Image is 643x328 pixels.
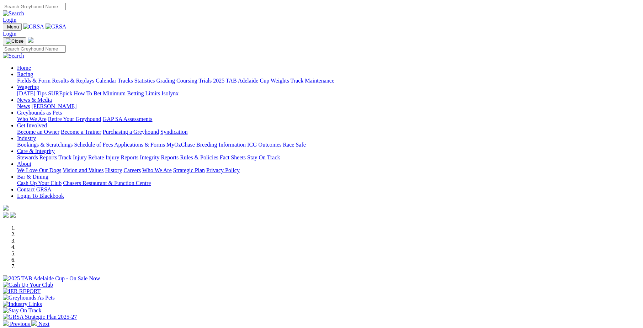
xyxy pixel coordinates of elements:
a: Weights [271,78,289,84]
a: Greyhounds as Pets [17,110,62,116]
img: Stay On Track [3,307,41,314]
div: Wagering [17,90,640,97]
a: Coursing [176,78,197,84]
img: Search [3,53,24,59]
a: Previous [3,321,31,327]
a: Racing [17,71,33,77]
div: Racing [17,78,640,84]
a: Track Maintenance [291,78,334,84]
a: Strategic Plan [173,167,205,173]
a: Next [31,321,49,327]
a: GAP SA Assessments [103,116,153,122]
a: About [17,161,31,167]
span: Previous [10,321,30,327]
a: Trials [198,78,212,84]
a: Statistics [134,78,155,84]
img: logo-grsa-white.png [28,37,33,43]
img: GRSA [46,23,67,30]
a: [PERSON_NAME] [31,103,76,109]
img: IER REPORT [3,288,41,295]
img: GRSA Strategic Plan 2025-27 [3,314,77,320]
a: Vision and Values [63,167,103,173]
a: SUREpick [48,90,72,96]
a: Login To Blackbook [17,193,64,199]
img: 2025 TAB Adelaide Cup - On Sale Now [3,275,100,282]
span: Menu [7,24,19,30]
a: Tracks [118,78,133,84]
a: Rules & Policies [180,154,218,160]
img: twitter.svg [10,212,16,218]
a: History [105,167,122,173]
button: Toggle navigation [3,37,26,45]
a: Fact Sheets [220,154,246,160]
img: Greyhounds As Pets [3,295,55,301]
img: Industry Links [3,301,42,307]
a: ICG Outcomes [247,142,281,148]
a: Home [17,65,31,71]
div: Care & Integrity [17,154,640,161]
a: Get Involved [17,122,47,128]
a: Injury Reports [105,154,138,160]
img: Cash Up Your Club [3,282,53,288]
a: Become an Owner [17,129,59,135]
a: Cash Up Your Club [17,180,62,186]
a: Become a Trainer [61,129,101,135]
img: GRSA [23,23,44,30]
div: Bar & Dining [17,180,640,186]
a: News & Media [17,97,52,103]
a: Wagering [17,84,39,90]
a: Race Safe [283,142,305,148]
a: Stewards Reports [17,154,57,160]
a: Syndication [160,129,187,135]
a: Chasers Restaurant & Function Centre [63,180,151,186]
a: News [17,103,30,109]
a: Purchasing a Greyhound [103,129,159,135]
input: Search [3,3,66,10]
div: Greyhounds as Pets [17,116,640,122]
img: Close [6,38,23,44]
a: [DATE] Tips [17,90,47,96]
a: Login [3,31,16,37]
div: Get Involved [17,129,640,135]
a: Contact GRSA [17,186,51,192]
a: How To Bet [74,90,102,96]
a: Integrity Reports [140,154,179,160]
input: Search [3,45,66,53]
a: Login [3,17,16,23]
a: Applications & Forms [114,142,165,148]
a: Who We Are [142,167,172,173]
a: Retire Your Greyhound [48,116,101,122]
img: facebook.svg [3,212,9,218]
a: 2025 TAB Adelaide Cup [213,78,269,84]
div: News & Media [17,103,640,110]
a: Bookings & Scratchings [17,142,73,148]
a: Bar & Dining [17,174,48,180]
a: Track Injury Rebate [58,154,104,160]
a: Stay On Track [247,154,280,160]
img: chevron-left-pager-white.svg [3,320,9,326]
img: logo-grsa-white.png [3,205,9,211]
img: chevron-right-pager-white.svg [31,320,37,326]
a: Isolynx [161,90,179,96]
button: Toggle navigation [3,23,22,31]
a: Calendar [96,78,116,84]
a: Fields & Form [17,78,51,84]
a: Breeding Information [196,142,246,148]
a: Care & Integrity [17,148,55,154]
div: About [17,167,640,174]
a: We Love Our Dogs [17,167,61,173]
a: Grading [156,78,175,84]
a: Minimum Betting Limits [103,90,160,96]
a: Industry [17,135,36,141]
a: Privacy Policy [206,167,240,173]
a: MyOzChase [166,142,195,148]
a: Schedule of Fees [74,142,113,148]
a: Results & Replays [52,78,94,84]
span: Next [38,321,49,327]
a: Careers [123,167,141,173]
img: Search [3,10,24,17]
a: Who We Are [17,116,47,122]
div: Industry [17,142,640,148]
